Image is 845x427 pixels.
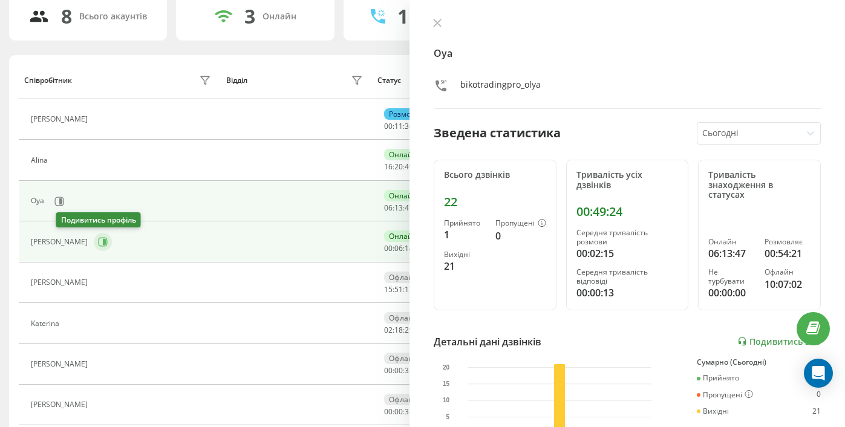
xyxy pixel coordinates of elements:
[737,336,821,347] a: Подивитись звіт
[394,365,403,376] span: 00
[384,243,393,253] span: 00
[697,358,821,367] div: Сумарно (Сьогодні)
[384,406,393,417] span: 00
[384,190,422,201] div: Онлайн
[31,156,51,165] div: Alina
[443,364,450,371] text: 20
[384,312,423,324] div: Офлайн
[444,195,546,209] div: 22
[495,229,546,243] div: 0
[394,243,403,253] span: 06
[394,161,403,172] span: 20
[394,284,403,295] span: 51
[384,325,393,335] span: 02
[79,11,147,22] div: Всього акаунтів
[61,5,72,28] div: 8
[434,124,561,142] div: Зведена статистика
[226,76,247,85] div: Відділ
[31,115,91,123] div: [PERSON_NAME]
[576,204,679,219] div: 00:49:24
[444,259,486,273] div: 21
[56,212,141,227] div: Подивитись профіль
[765,246,811,261] div: 00:54:21
[384,353,423,364] div: Офлайн
[394,406,403,417] span: 00
[460,79,541,96] div: bikotradingpro_olya
[443,380,450,387] text: 15
[384,408,413,416] div: : :
[31,360,91,368] div: [PERSON_NAME]
[444,227,486,242] div: 1
[765,268,811,276] div: Офлайн
[444,219,486,227] div: Прийнято
[384,284,393,295] span: 15
[405,161,413,172] span: 49
[384,326,413,334] div: : :
[394,325,403,335] span: 18
[576,170,679,191] div: Тривалість усіх дзвінків
[405,284,413,295] span: 13
[765,238,811,246] div: Розмовляє
[697,407,729,416] div: Вихідні
[576,285,679,300] div: 00:00:13
[434,46,821,60] h4: Oya
[405,406,413,417] span: 35
[384,244,413,253] div: : :
[384,149,422,160] div: Онлайн
[384,272,423,283] div: Офлайн
[384,203,393,213] span: 06
[384,394,423,405] div: Офлайн
[384,108,432,120] div: Розмовляє
[263,11,296,22] div: Онлайн
[434,334,541,349] div: Детальні дані дзвінків
[405,203,413,213] span: 47
[817,390,821,400] div: 0
[31,400,91,409] div: [PERSON_NAME]
[708,246,754,261] div: 06:13:47
[384,285,413,294] div: : :
[384,365,393,376] span: 00
[443,397,450,403] text: 10
[446,414,450,420] text: 5
[244,5,255,28] div: 3
[405,365,413,376] span: 35
[384,367,413,375] div: : :
[708,285,754,300] div: 00:00:00
[576,268,679,285] div: Середня тривалість відповіді
[31,278,91,287] div: [PERSON_NAME]
[444,250,486,259] div: Вихідні
[765,277,811,292] div: 10:07:02
[394,203,403,213] span: 13
[405,325,413,335] span: 29
[384,163,413,171] div: : :
[31,197,47,205] div: Oya
[394,121,403,131] span: 11
[377,76,401,85] div: Статус
[384,204,413,212] div: : :
[24,76,72,85] div: Співробітник
[697,374,739,382] div: Прийнято
[576,229,679,246] div: Середня тривалість розмови
[812,407,821,416] div: 21
[708,238,754,246] div: Онлайн
[384,230,422,242] div: Онлайн
[384,121,393,131] span: 00
[405,243,413,253] span: 14
[804,359,833,388] div: Open Intercom Messenger
[31,319,62,328] div: Katerina
[495,219,546,229] div: Пропущені
[708,170,811,200] div: Тривалість знаходження в статусах
[697,390,753,400] div: Пропущені
[384,122,413,131] div: : :
[576,246,679,261] div: 00:02:15
[708,268,754,285] div: Не турбувати
[384,161,393,172] span: 16
[397,5,408,28] div: 1
[31,238,91,246] div: [PERSON_NAME]
[444,170,546,180] div: Всього дзвінків
[405,121,413,131] span: 36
